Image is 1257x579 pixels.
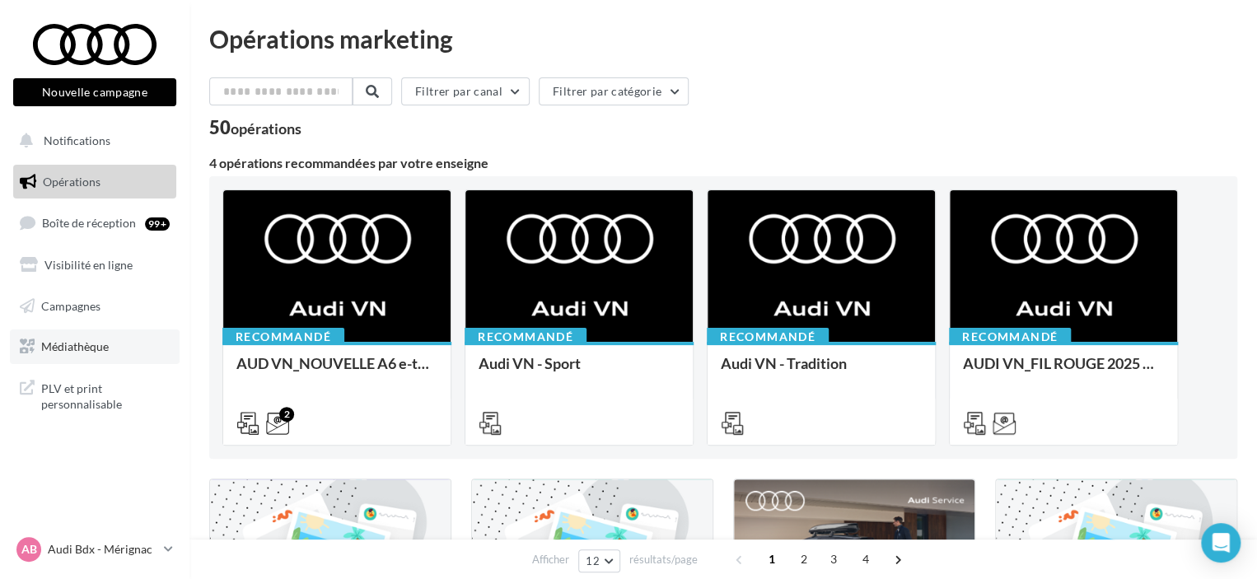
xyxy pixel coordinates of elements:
span: 1 [759,546,785,572]
span: AB [21,541,37,558]
span: Médiathèque [41,339,109,353]
a: Visibilité en ligne [10,248,180,282]
div: 99+ [145,217,170,231]
div: Recommandé [949,328,1071,346]
p: Audi Bdx - Mérignac [48,541,157,558]
span: 4 [853,546,879,572]
div: Audi VN - Tradition [721,355,922,388]
div: Recommandé [222,328,344,346]
button: 12 [578,549,620,572]
div: Recommandé [465,328,586,346]
span: résultats/page [629,552,698,567]
span: Boîte de réception [42,216,136,230]
button: Filtrer par catégorie [539,77,689,105]
span: Opérations [43,175,100,189]
a: Campagnes [10,289,180,324]
div: 2 [279,407,294,422]
div: AUD VN_NOUVELLE A6 e-tron [236,355,437,388]
button: Notifications [10,124,173,158]
div: Open Intercom Messenger [1201,523,1241,563]
button: Filtrer par canal [401,77,530,105]
span: Visibilité en ligne [44,258,133,272]
span: 12 [586,554,600,567]
div: opérations [231,121,301,136]
span: Afficher [532,552,569,567]
a: Boîte de réception99+ [10,205,180,240]
span: Notifications [44,133,110,147]
div: 4 opérations recommandées par votre enseigne [209,156,1237,170]
span: 3 [820,546,847,572]
a: Médiathèque [10,329,180,364]
div: AUDI VN_FIL ROUGE 2025 - A1, Q2, Q3, Q5 et Q4 e-tron [963,355,1164,388]
button: Nouvelle campagne [13,78,176,106]
div: Opérations marketing [209,26,1237,51]
a: AB Audi Bdx - Mérignac [13,534,176,565]
span: PLV et print personnalisable [41,377,170,413]
div: Recommandé [707,328,829,346]
span: 2 [791,546,817,572]
a: Opérations [10,165,180,199]
div: 50 [209,119,301,137]
div: Audi VN - Sport [479,355,680,388]
a: PLV et print personnalisable [10,371,180,419]
span: Campagnes [41,298,100,312]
